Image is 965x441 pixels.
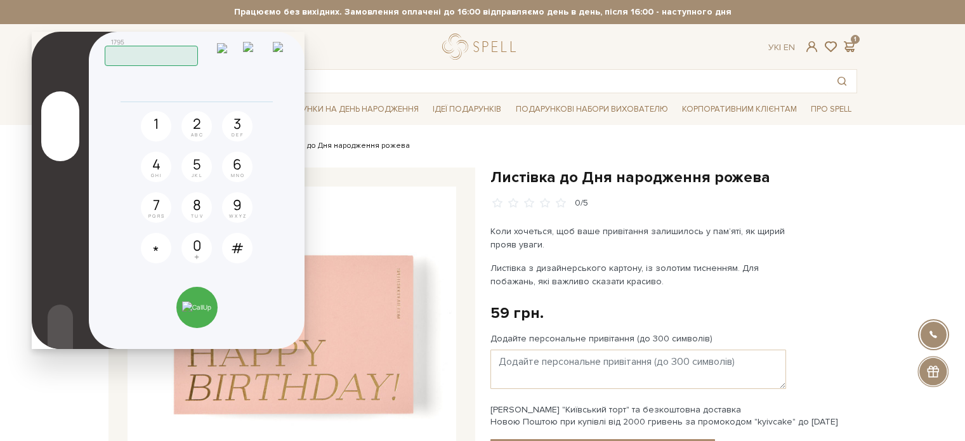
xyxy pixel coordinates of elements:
a: Про Spell [806,100,857,119]
span: | [779,42,781,53]
div: [PERSON_NAME] "Київський торт" та безкоштовна доставка Новою Поштою при купівлі від 2000 гривень ... [490,404,857,427]
li: Листівка до Дня народження рожева [265,140,410,152]
p: Коли хочеться, щоб ваше привітання залишилось у пам’яті, як щирий прояв уваги. [490,225,788,251]
a: Подарунки на День народження [268,100,424,119]
button: Пошук товару у каталозі [827,70,857,93]
a: logo [442,34,522,60]
div: 59 грн. [490,303,544,323]
a: En [784,42,795,53]
a: Ідеї подарунків [428,100,506,119]
label: Додайте персональне привітання (до 300 символів) [490,333,712,345]
a: Корпоративним клієнтам [677,98,802,120]
input: Пошук товару у каталозі [109,70,827,93]
strong: Працюємо без вихідних. Замовлення оплачені до 16:00 відправляємо день в день, після 16:00 - насту... [108,6,857,18]
a: Подарункові набори вихователю [511,98,673,120]
div: 0/5 [575,197,588,209]
h1: Листівка до Дня народження рожева [490,168,857,187]
p: Листівка з дизайнерського картону, із золотим тисненням. Для побажань, які важливо сказати красиво. [490,261,788,288]
div: Ук [768,42,795,53]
